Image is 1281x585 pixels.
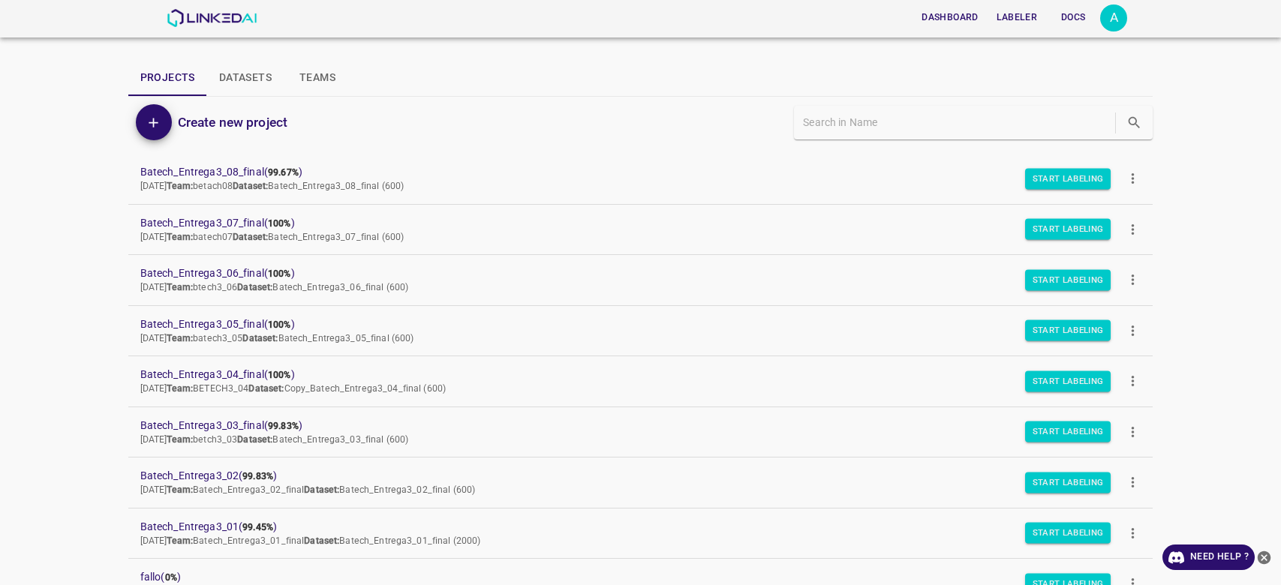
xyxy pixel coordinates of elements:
button: Start Labeling [1025,523,1111,544]
button: Start Labeling [1025,370,1111,391]
a: Docs [1046,2,1100,33]
button: Projects [128,60,207,96]
b: Dataset: [304,535,339,546]
button: more [1116,162,1150,196]
button: Start Labeling [1025,168,1111,189]
span: [DATE] batech07 Batech_Entrega3_07_final (600) [140,232,404,242]
button: more [1116,313,1150,347]
b: Dataset: [248,383,284,394]
h6: Create new project [178,112,287,133]
b: 0% [165,572,177,583]
button: Start Labeling [1025,320,1111,341]
button: Start Labeling [1025,219,1111,240]
b: 99.45% [242,522,273,532]
a: Need Help ? [1162,544,1255,570]
a: Dashboard [913,2,987,33]
b: 99.67% [268,167,299,178]
span: Batech_Entrega3_05_final ( ) [140,316,1117,332]
b: 99.83% [268,421,299,431]
a: Batech_Entrega3_05_final(100%)[DATE]Team:batech3_05Dataset:Batech_Entrega3_05_final (600) [128,306,1153,356]
span: Batech_Entrega3_06_final ( ) [140,265,1117,281]
span: [DATE] btech3_06 Batech_Entrega3_06_final (600) [140,282,409,292]
b: Dataset: [242,333,278,343]
button: Labeler [991,5,1043,30]
b: 99.83% [242,471,273,481]
b: 100% [268,370,291,380]
input: Search in Name [803,112,1112,133]
button: more [1116,516,1150,550]
span: [DATE] betch3_03 Batech_Entrega3_03_final (600) [140,434,409,445]
button: more [1116,415,1150,448]
a: Batech_Entrega3_08_final(99.67%)[DATE]Team:betach08Dataset:Batech_Entrega3_08_final (600) [128,154,1153,204]
span: [DATE] batech3_05 Batech_Entrega3_05_final (600) [140,333,414,343]
a: Labeler [988,2,1046,33]
a: Batech_Entrega3_04_final(100%)[DATE]Team:BETECH3_04Dataset:Copy_Batech_Entrega3_04_final (600) [128,356,1153,406]
span: [DATE] Batech_Entrega3_01_final Batech_Entrega3_01_final (2000) [140,535,481,546]
b: Dataset: [233,181,268,191]
button: Docs [1049,5,1097,30]
span: Batech_Entrega3_04_final ( ) [140,367,1117,382]
b: Team: [167,383,193,394]
span: Batech_Entrega3_03_final ( ) [140,418,1117,433]
div: A [1100,4,1127,31]
span: Batech_Entrega3_01 ( ) [140,519,1117,535]
span: fallo ( ) [140,569,1117,585]
button: close-help [1255,544,1273,570]
button: Start Labeling [1025,472,1111,493]
span: Batech_Entrega3_07_final ( ) [140,215,1117,231]
b: Team: [167,484,193,495]
b: Team: [167,232,193,242]
a: Batech_Entrega3_06_final(100%)[DATE]Team:btech3_06Dataset:Batech_Entrega3_06_final (600) [128,255,1153,305]
button: Teams [284,60,351,96]
b: 100% [268,319,291,330]
span: Batech_Entrega3_08_final ( ) [140,164,1117,180]
b: Team: [167,333,193,343]
button: Start Labeling [1025,421,1111,442]
b: Team: [167,434,193,445]
button: search [1119,107,1150,138]
a: Batech_Entrega3_07_final(100%)[DATE]Team:batech07Dataset:Batech_Entrega3_07_final (600) [128,205,1153,255]
b: Team: [167,181,193,191]
b: 100% [268,268,291,279]
span: [DATE] Batech_Entrega3_02_final Batech_Entrega3_02_final (600) [140,484,476,495]
b: Dataset: [233,232,268,242]
a: Batech_Entrega3_03_final(99.83%)[DATE]Team:betch3_03Dataset:Batech_Entrega3_03_final (600) [128,407,1153,457]
span: [DATE] betach08 Batech_Entrega3_08_final (600) [140,181,404,191]
a: Batech_Entrega3_01(99.45%)[DATE]Team:Batech_Entrega3_01_finalDataset:Batech_Entrega3_01_final (2000) [128,508,1153,559]
button: more [1116,263,1150,297]
b: Team: [167,282,193,292]
a: Create new project [172,112,287,133]
b: Team: [167,535,193,546]
span: Batech_Entrega3_02 ( ) [140,468,1117,484]
button: Add [136,104,172,140]
button: Start Labeling [1025,269,1111,290]
span: [DATE] BETECH3_04 Copy_Batech_Entrega3_04_final (600) [140,383,446,394]
button: more [1116,212,1150,246]
button: Datasets [207,60,284,96]
b: Dataset: [304,484,339,495]
b: 100% [268,218,291,229]
b: Dataset: [237,282,272,292]
button: more [1116,466,1150,499]
button: Dashboard [916,5,984,30]
button: Open settings [1100,4,1127,31]
button: more [1116,364,1150,398]
img: LinkedAI [167,9,257,27]
a: Batech_Entrega3_02(99.83%)[DATE]Team:Batech_Entrega3_02_finalDataset:Batech_Entrega3_02_final (600) [128,457,1153,508]
b: Dataset: [237,434,272,445]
